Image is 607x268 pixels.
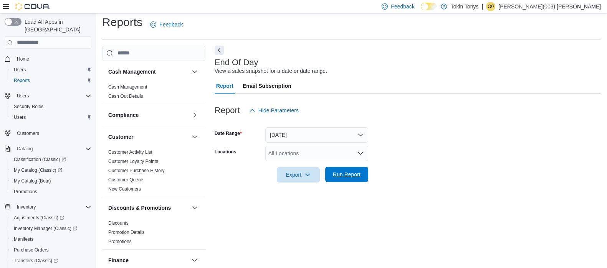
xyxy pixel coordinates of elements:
[8,212,94,223] a: Adjustments (Classic)
[17,204,36,210] span: Inventory
[325,167,368,182] button: Run Report
[8,223,94,234] a: Inventory Manager (Classic)
[14,67,26,73] span: Users
[108,186,141,192] span: New Customers
[108,93,143,99] span: Cash Out Details
[498,2,601,11] p: [PERSON_NAME](003) [PERSON_NAME]
[108,230,145,235] a: Promotion Details
[11,166,65,175] a: My Catalog (Classic)
[108,177,143,183] a: Customer Queue
[14,215,64,221] span: Adjustments (Classic)
[108,239,132,244] a: Promotions
[11,187,91,196] span: Promotions
[190,110,199,120] button: Compliance
[14,114,26,120] span: Users
[190,203,199,212] button: Discounts & Promotions
[11,76,91,85] span: Reports
[11,213,91,222] span: Adjustments (Classic)
[14,77,30,84] span: Reports
[11,102,46,111] a: Security Roles
[108,68,189,76] button: Cash Management
[265,127,368,143] button: [DATE]
[2,127,94,138] button: Customers
[14,54,91,64] span: Home
[391,3,414,10] span: Feedback
[8,245,94,255] button: Purchase Orders
[108,256,129,264] h3: Finance
[14,156,66,163] span: Classification (Classic)
[14,167,62,173] span: My Catalog (Classic)
[11,113,29,122] a: Users
[11,213,67,222] a: Adjustments (Classic)
[108,158,158,164] span: Customer Loyalty Points
[159,21,183,28] span: Feedback
[108,159,158,164] a: Customer Loyalty Points
[2,143,94,154] button: Catalog
[108,150,152,155] a: Customer Activity List
[102,82,205,104] div: Cash Management
[14,202,39,212] button: Inventory
[108,229,145,235] span: Promotion Details
[108,84,147,90] span: Cash Management
[2,90,94,101] button: Users
[357,150,364,156] button: Open list of options
[11,155,91,164] span: Classification (Classic)
[258,107,299,114] span: Hide Parameters
[11,235,91,244] span: Manifests
[8,234,94,245] button: Manifests
[14,91,32,100] button: Users
[11,102,91,111] span: Security Roles
[108,256,189,264] button: Finance
[17,93,29,99] span: Users
[108,204,171,212] h3: Discounts & Promotions
[215,67,327,75] div: View a sales snapshot for a date or date range.
[8,165,94,176] a: My Catalog (Classic)
[11,245,91,255] span: Purchase Orders
[108,133,189,141] button: Customer
[102,219,205,249] div: Discounts & Promotions
[17,130,39,136] span: Customers
[15,3,50,10] img: Cova
[11,235,36,244] a: Manifests
[216,78,233,94] span: Report
[11,176,91,186] span: My Catalog (Beta)
[17,56,29,62] span: Home
[108,204,189,212] button: Discounts & Promotions
[11,166,91,175] span: My Catalog (Classic)
[277,167,320,183] button: Export
[11,113,91,122] span: Users
[8,154,94,165] a: Classification (Classic)
[102,148,205,197] div: Customer
[22,18,91,33] span: Load All Apps in [GEOGRAPHIC_DATA]
[17,146,33,152] span: Catalog
[8,101,94,112] button: Security Roles
[108,220,129,226] span: Discounts
[190,67,199,76] button: Cash Management
[108,220,129,226] a: Discounts
[14,128,91,138] span: Customers
[8,255,94,266] a: Transfers (Classic)
[108,149,152,155] span: Customer Activity List
[281,167,315,183] span: Export
[108,238,132,245] span: Promotions
[8,176,94,186] button: My Catalog (Beta)
[14,178,51,184] span: My Catalog (Beta)
[482,2,483,11] p: |
[8,64,94,75] button: Users
[246,103,302,118] button: Hide Parameters
[108,111,139,119] h3: Compliance
[451,2,479,11] p: Tokin Tonys
[215,106,240,115] h3: Report
[14,225,77,232] span: Inventory Manager (Classic)
[11,256,91,265] span: Transfers (Classic)
[215,149,237,155] label: Locations
[14,189,37,195] span: Promotions
[108,168,165,173] a: Customer Purchase History
[147,17,186,32] a: Feedback
[488,2,494,11] span: O0
[108,168,165,174] span: Customer Purchase History
[11,176,54,186] a: My Catalog (Beta)
[2,202,94,212] button: Inventory
[14,236,33,242] span: Manifests
[421,3,437,11] input: Dark Mode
